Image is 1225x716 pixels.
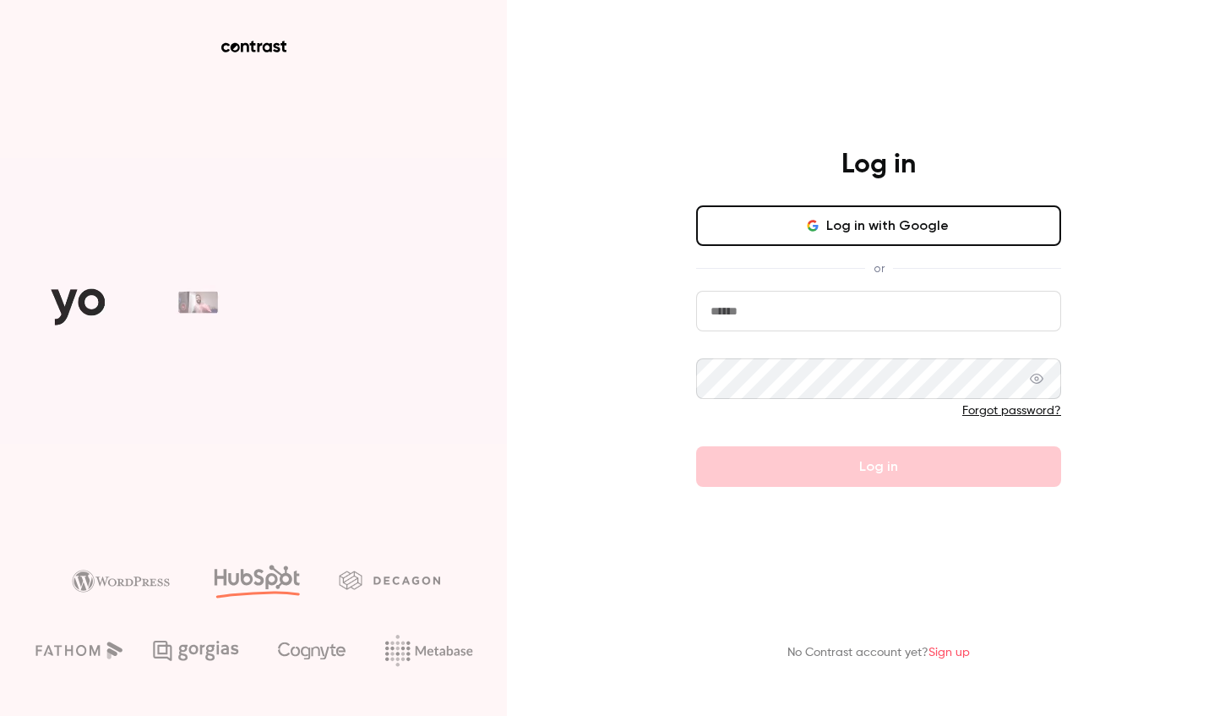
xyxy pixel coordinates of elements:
h4: Log in [841,148,916,182]
a: Forgot password? [962,405,1061,417]
a: Sign up [928,647,970,659]
span: or [865,260,893,277]
img: decagon [339,571,440,589]
button: Log in with Google [696,205,1061,246]
p: No Contrast account yet? [787,644,970,662]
